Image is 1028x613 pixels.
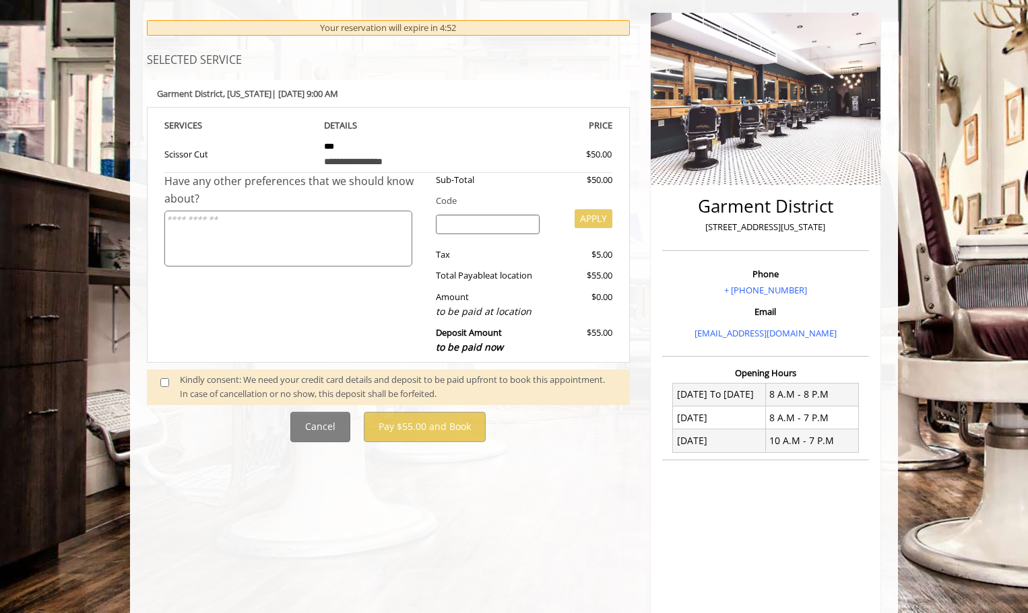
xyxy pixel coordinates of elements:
[662,368,869,377] h3: Opening Hours
[550,248,612,262] div: $5.00
[538,147,612,161] div: $50.00
[223,87,271,100] span: , [US_STATE]
[490,269,532,281] span: at location
[164,173,426,207] div: Have any other preferences that we should know about?
[197,119,202,131] span: S
[765,406,858,429] td: 8 A.M - 7 P.M
[157,87,338,100] b: Garment District | [DATE] 9:00 AM
[426,268,550,283] div: Total Payable
[666,196,866,216] h2: Garment District
[724,284,807,296] a: + [PHONE_NUMBER]
[666,220,866,234] p: [STREET_ADDRESS][US_STATE]
[575,209,612,228] button: APPLY
[463,118,612,133] th: PRICE
[550,173,612,187] div: $50.00
[436,304,540,319] div: to be paid at location
[147,55,630,67] h3: SELECTED SERVICE
[550,268,612,283] div: $55.00
[314,118,463,133] th: DETAILS
[426,248,550,262] div: Tax
[364,412,486,442] button: Pay $55.00 and Book
[765,383,858,406] td: 8 A.M - 8 P.M
[180,373,616,401] div: Kindly consent: We need your credit card details and deposit to be paid upfront to book this appo...
[666,269,866,279] h3: Phone
[695,327,837,339] a: [EMAIL_ADDRESS][DOMAIN_NAME]
[550,290,612,319] div: $0.00
[765,429,858,452] td: 10 A.M - 7 P.M
[426,290,550,319] div: Amount
[436,326,503,353] b: Deposit Amount
[673,429,766,452] td: [DATE]
[290,412,350,442] button: Cancel
[147,20,630,36] div: Your reservation will expire in 4:52
[426,173,550,187] div: Sub-Total
[673,383,766,406] td: [DATE] To [DATE]
[666,307,866,316] h3: Email
[550,326,612,355] div: $55.00
[164,118,314,133] th: SERVICE
[673,406,766,429] td: [DATE]
[164,133,314,173] td: Scissor Cut
[436,340,503,353] span: to be paid now
[426,194,612,208] div: Code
